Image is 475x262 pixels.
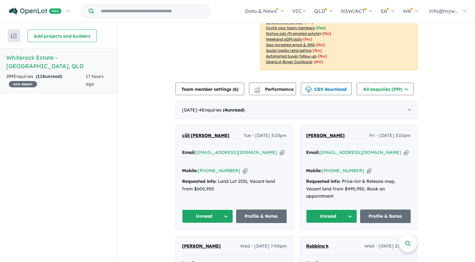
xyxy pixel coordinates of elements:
[9,8,62,15] img: Openlot PRO Logo White
[369,132,411,139] span: Fri - [DATE] 3:10pm
[306,243,329,249] span: Robbina k
[236,210,287,223] a: Profile & Notes
[301,83,352,95] button: CSV download
[28,30,97,42] button: Add projects and builders
[316,42,325,47] span: [No]
[182,150,196,155] strong: Email:
[182,178,217,184] strong: Requested info:
[175,101,417,119] div: [DATE]
[266,48,311,53] u: Social media retargeting
[198,168,240,173] a: [PHONE_NUMBER]
[266,42,315,47] u: Geo-targeted email & SMS
[182,168,198,173] strong: Mobile:
[9,81,37,87] span: 40 % READY
[254,88,260,92] img: bar-chart.svg
[182,243,221,250] a: [PERSON_NAME]
[318,54,327,58] span: [No]
[182,132,229,139] a: cijil [PERSON_NAME]
[175,83,244,95] button: Team member settings (6)
[306,133,345,138] span: [PERSON_NAME]
[364,243,411,250] span: Wed - [DATE] 2:07pm
[306,150,320,155] strong: Email:
[11,34,17,38] img: sort.svg
[266,37,302,41] u: Weekend eDM slots
[266,20,303,25] u: Sales phone number
[244,132,287,139] span: Tue - [DATE] 5:23pm
[182,210,233,223] button: Unread
[254,86,260,90] img: line-chart.svg
[320,150,401,155] a: [EMAIL_ADDRESS][DOMAIN_NAME]
[429,8,458,14] span: info@myw...
[306,210,357,223] button: Unread
[322,168,364,173] a: [PHONE_NUMBER]
[196,150,277,155] a: [EMAIL_ADDRESS][DOMAIN_NAME]
[182,178,287,193] div: Land Lot 1531, Vacant land from $600,950
[37,74,45,79] span: 118
[182,243,221,249] span: [PERSON_NAME]
[182,133,229,138] span: cijil [PERSON_NAME]
[240,243,287,250] span: Wed - [DATE] 7:40pm
[266,31,321,36] u: Native ads (Promoted estate)
[224,107,227,113] span: 4
[303,37,312,41] span: [No]
[367,167,371,174] button: Copy
[197,107,245,113] span: - 4 Enquir ies
[316,25,326,30] span: [ Yes ]
[6,53,111,70] h5: Whiterock Estate - [GEOGRAPHIC_DATA] , QLD
[314,59,323,64] span: [No]
[404,149,408,156] button: Copy
[86,74,104,87] span: 17 hours ago
[255,86,294,92] span: Performance
[306,178,411,200] div: Price-list & Release map, Vacant land from $495,950, Book an appointment
[249,83,296,95] button: Performance
[313,48,322,53] span: [No]
[360,210,411,223] a: Profile & Notes
[322,31,331,36] span: [No]
[266,59,312,64] u: OpenLot Buyer Cashback
[306,243,329,250] a: Robbina k
[305,86,312,93] img: download icon
[95,4,209,18] input: Try estate name, suburb, builder or developer
[266,25,315,30] u: Invite your team members
[36,74,62,79] strong: ( unread)
[266,54,316,58] u: Automated buyer follow-up
[234,86,237,92] span: 6
[223,107,245,113] strong: ( unread)
[6,73,86,88] div: 399 Enquir ies
[306,132,345,139] a: [PERSON_NAME]
[305,20,313,25] span: [ No ]
[357,83,413,95] button: All enquiries (399)
[306,178,341,184] strong: Requested info:
[280,149,284,156] button: Copy
[243,167,247,174] button: Copy
[306,168,322,173] strong: Mobile:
